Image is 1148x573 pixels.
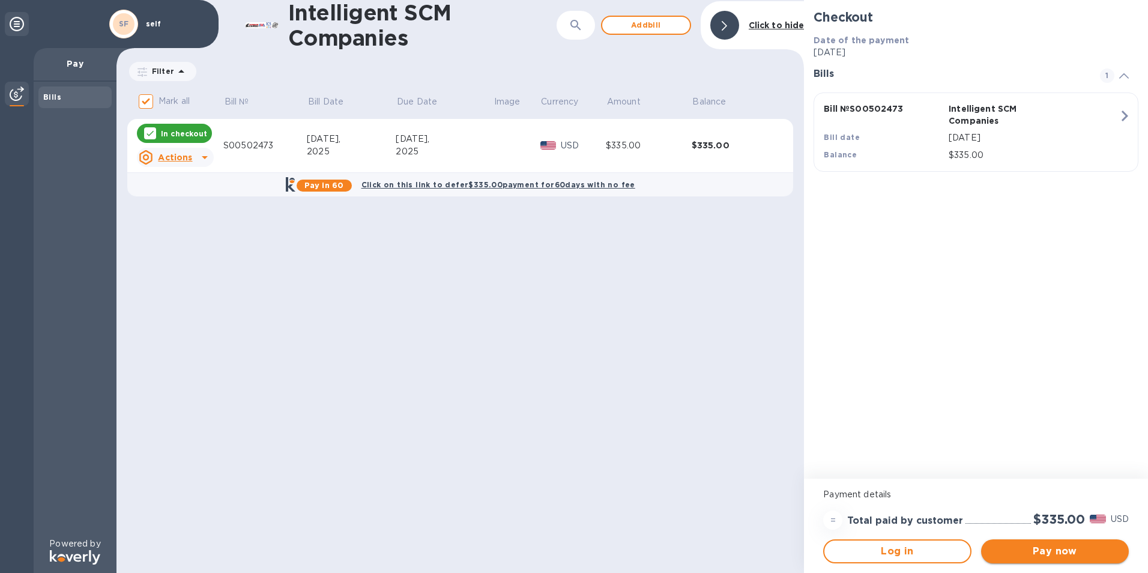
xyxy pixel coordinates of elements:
p: Amount [607,95,641,108]
div: $335.00 [692,139,778,151]
img: Logo [50,550,100,565]
p: Filter [147,66,174,76]
div: $335.00 [606,139,692,152]
p: Powered by [49,538,100,550]
div: 2025 [396,145,492,158]
h2: $335.00 [1033,512,1085,527]
b: Click to hide [749,20,805,30]
h3: Bills [814,68,1086,80]
b: Balance [824,150,857,159]
p: Bill Date [308,95,343,108]
span: Due Date [397,95,453,108]
div: = [823,511,842,530]
u: Actions [158,153,192,162]
p: Balance [692,95,726,108]
span: Bill Date [308,95,359,108]
p: USD [561,139,606,152]
button: Addbill [601,16,691,35]
span: Bill № [225,95,265,108]
span: Balance [692,95,742,108]
p: Intelligent SCM Companies [949,103,1069,127]
span: Add bill [612,18,680,32]
p: Bill № [225,95,249,108]
img: USD [1090,515,1106,523]
p: [DATE] [949,132,1119,144]
p: USD [1111,513,1129,526]
div: S00502473 [223,139,307,152]
p: Bill № S00502473 [824,103,944,115]
p: Pay [43,58,107,70]
div: 2025 [307,145,396,158]
button: Pay now [981,539,1129,563]
p: Due Date [397,95,437,108]
span: 1 [1100,68,1114,83]
button: Bill №S00502473Intelligent SCM CompaniesBill date[DATE]Balance$335.00 [814,92,1138,172]
p: In checkout [161,129,207,139]
p: Payment details [823,488,1129,501]
b: Pay in 60 [304,181,343,190]
div: [DATE], [396,133,492,145]
b: Bills [43,92,61,102]
p: $335.00 [949,149,1119,162]
div: [DATE], [307,133,396,145]
span: Log in [834,544,960,559]
b: Click on this link to defer $335.00 payment for 60 days with no fee [361,180,635,189]
b: SF [119,19,129,28]
p: Image [494,95,521,108]
span: Amount [607,95,656,108]
h2: Checkout [814,10,1138,25]
b: Bill date [824,133,860,142]
p: Mark all [159,95,190,108]
p: [DATE] [814,46,1138,59]
img: USD [540,141,557,150]
p: self [146,20,206,28]
p: Currency [541,95,578,108]
button: Log in [823,539,971,563]
span: Pay now [991,544,1119,559]
b: Date of the payment [814,35,909,45]
h3: Total paid by customer [847,515,963,527]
